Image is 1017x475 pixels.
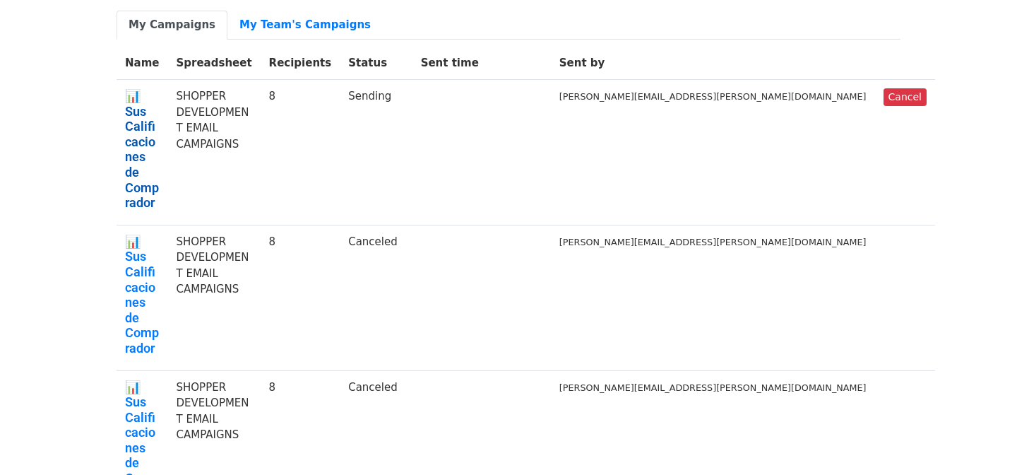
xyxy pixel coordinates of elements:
[340,47,412,80] th: Status
[167,80,260,225] td: SHOPPER DEVELOPMENT EMAIL CAMPAIGNS
[125,88,159,211] a: 📊 Sus Calificaciones de Comprador
[340,225,412,370] td: Canceled
[946,407,1017,475] iframe: Chat Widget
[559,91,867,102] small: [PERSON_NAME][EMAIL_ADDRESS][PERSON_NAME][DOMAIN_NAME]
[167,47,260,80] th: Spreadsheet
[559,382,867,393] small: [PERSON_NAME][EMAIL_ADDRESS][PERSON_NAME][DOMAIN_NAME]
[412,47,551,80] th: Sent time
[117,47,167,80] th: Name
[551,47,875,80] th: Sent by
[125,234,159,356] a: 📊 Sus Calificaciones de Comprador
[227,11,383,40] a: My Team's Campaigns
[261,80,340,225] td: 8
[117,11,227,40] a: My Campaigns
[167,225,260,370] td: SHOPPER DEVELOPMENT EMAIL CAMPAIGNS
[261,47,340,80] th: Recipients
[261,225,340,370] td: 8
[340,80,412,225] td: Sending
[884,88,927,106] a: Cancel
[559,237,867,247] small: [PERSON_NAME][EMAIL_ADDRESS][PERSON_NAME][DOMAIN_NAME]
